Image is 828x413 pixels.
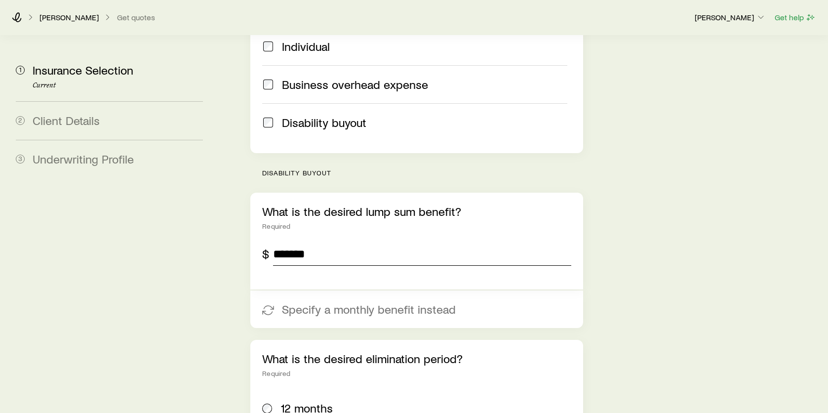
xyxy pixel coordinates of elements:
[262,222,571,230] div: Required
[16,66,25,75] span: 1
[33,82,203,89] p: Current
[694,12,766,24] button: [PERSON_NAME]
[263,41,273,51] input: Individual
[282,116,366,129] span: Disability buyout
[39,12,99,22] p: [PERSON_NAME]
[262,205,571,218] p: What is the desired lump sum benefit?
[16,116,25,125] span: 2
[262,370,571,377] div: Required
[263,118,273,127] input: Disability buyout
[774,12,816,23] button: Get help
[117,13,156,22] button: Get quotes
[33,63,133,77] span: Insurance Selection
[262,247,269,261] div: $
[250,290,583,328] button: Specify a monthly benefit instead
[282,40,330,53] span: Individual
[695,12,766,22] p: [PERSON_NAME]
[33,152,134,166] span: Underwriting Profile
[33,113,100,127] span: Client Details
[16,155,25,164] span: 3
[263,80,273,89] input: Business overhead expense
[262,352,571,366] p: What is the desired elimination period?
[262,169,583,177] p: disability buyout
[282,78,428,91] span: Business overhead expense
